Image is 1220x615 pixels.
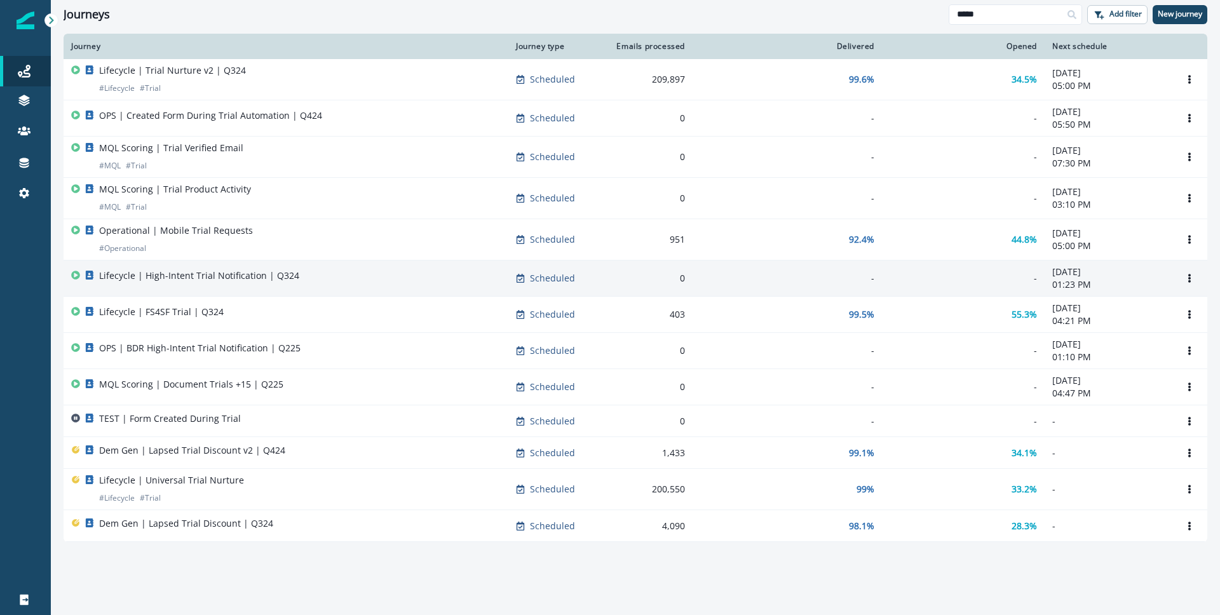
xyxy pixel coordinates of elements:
[99,306,224,318] p: Lifecycle | FS4SF Trial | Q324
[700,192,874,205] div: -
[1052,278,1164,291] p: 01:23 PM
[611,41,685,51] div: Emails processed
[140,492,161,504] p: # Trial
[64,437,1207,469] a: Dem Gen | Lapsed Trial Discount v2 | Q424Scheduled1,43399.1%34.1%-Options
[611,344,685,357] div: 0
[1052,338,1164,351] p: [DATE]
[890,415,1037,428] div: -
[530,308,575,321] p: Scheduled
[700,112,874,125] div: -
[849,73,874,86] p: 99.6%
[530,112,575,125] p: Scheduled
[1052,144,1164,157] p: [DATE]
[71,41,501,51] div: Journey
[99,412,241,425] p: TEST | Form Created During Trial
[64,219,1207,260] a: Operational | Mobile Trial Requests#OperationalScheduled95192.4%44.8%[DATE]05:00 PMOptions
[126,201,147,213] p: # Trial
[1052,186,1164,198] p: [DATE]
[1012,308,1037,321] p: 55.3%
[99,64,246,77] p: Lifecycle | Trial Nurture v2 | Q324
[1179,147,1200,166] button: Options
[857,483,874,496] p: 99%
[1052,351,1164,363] p: 01:10 PM
[99,201,121,213] p: # MQL
[1052,266,1164,278] p: [DATE]
[1179,377,1200,396] button: Options
[1179,443,1200,463] button: Options
[1052,302,1164,314] p: [DATE]
[64,59,1207,100] a: Lifecycle | Trial Nurture v2 | Q324#Lifecycle#TrialScheduled209,89799.6%34.5%[DATE]05:00 PMOptions
[99,444,285,457] p: Dem Gen | Lapsed Trial Discount v2 | Q424
[890,41,1037,51] div: Opened
[64,510,1207,542] a: Dem Gen | Lapsed Trial Discount | Q324Scheduled4,09098.1%28.3%-Options
[64,178,1207,219] a: MQL Scoring | Trial Product Activity#MQL#TrialScheduled0--[DATE]03:10 PMOptions
[99,378,283,391] p: MQL Scoring | Document Trials +15 | Q225
[99,342,301,355] p: OPS | BDR High-Intent Trial Notification | Q225
[1179,269,1200,288] button: Options
[1179,341,1200,360] button: Options
[64,137,1207,178] a: MQL Scoring | Trial Verified Email#MQL#TrialScheduled0--[DATE]07:30 PMOptions
[1052,483,1164,496] p: -
[530,272,575,285] p: Scheduled
[64,8,110,22] h1: Journeys
[611,151,685,163] div: 0
[890,272,1037,285] div: -
[99,224,253,237] p: Operational | Mobile Trial Requests
[530,520,575,532] p: Scheduled
[1012,483,1037,496] p: 33.2%
[64,469,1207,510] a: Lifecycle | Universal Trial Nurture#Lifecycle#TrialScheduled200,55099%33.2%-Options
[611,447,685,459] div: 1,433
[1087,5,1148,24] button: Add filter
[1179,230,1200,249] button: Options
[1052,387,1164,400] p: 04:47 PM
[99,109,322,122] p: OPS | Created Form During Trial Automation | Q424
[530,192,575,205] p: Scheduled
[516,41,596,51] div: Journey type
[1012,233,1037,246] p: 44.8%
[140,82,161,95] p: # Trial
[611,381,685,393] div: 0
[99,82,135,95] p: # Lifecycle
[1153,5,1207,24] button: New journey
[1052,79,1164,92] p: 05:00 PM
[1052,67,1164,79] p: [DATE]
[1158,10,1202,18] p: New journey
[1052,157,1164,170] p: 07:30 PM
[1052,198,1164,211] p: 03:10 PM
[530,233,575,246] p: Scheduled
[611,483,685,496] div: 200,550
[890,192,1037,205] div: -
[64,333,1207,369] a: OPS | BDR High-Intent Trial Notification | Q225Scheduled0--[DATE]01:10 PMOptions
[700,415,874,428] div: -
[99,142,243,154] p: MQL Scoring | Trial Verified Email
[1052,240,1164,252] p: 05:00 PM
[1179,189,1200,208] button: Options
[849,447,874,459] p: 99.1%
[1052,105,1164,118] p: [DATE]
[64,405,1207,437] a: TEST | Form Created During TrialScheduled0---Options
[849,520,874,532] p: 98.1%
[530,73,575,86] p: Scheduled
[1052,415,1164,428] p: -
[700,272,874,285] div: -
[530,447,575,459] p: Scheduled
[530,415,575,428] p: Scheduled
[1179,70,1200,89] button: Options
[1109,10,1142,18] p: Add filter
[1179,517,1200,536] button: Options
[700,344,874,357] div: -
[611,112,685,125] div: 0
[611,192,685,205] div: 0
[530,483,575,496] p: Scheduled
[611,233,685,246] div: 951
[17,11,34,29] img: Inflection
[890,151,1037,163] div: -
[1179,480,1200,499] button: Options
[64,260,1207,297] a: Lifecycle | High-Intent Trial Notification | Q324Scheduled0--[DATE]01:23 PMOptions
[1179,109,1200,128] button: Options
[64,369,1207,405] a: MQL Scoring | Document Trials +15 | Q225Scheduled0--[DATE]04:47 PMOptions
[1052,447,1164,459] p: -
[99,159,121,172] p: # MQL
[1052,520,1164,532] p: -
[849,308,874,321] p: 99.5%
